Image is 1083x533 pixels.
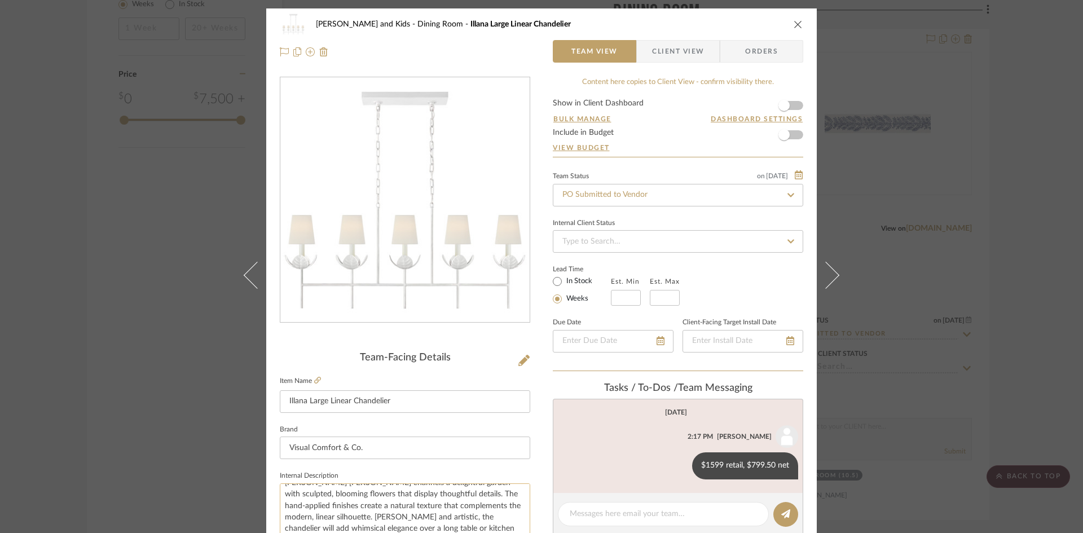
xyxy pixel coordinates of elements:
div: 2:17 PM [688,431,713,442]
label: Client-Facing Target Install Date [683,320,776,325]
label: In Stock [564,276,592,287]
label: Internal Description [280,473,338,479]
input: Enter Brand [280,437,530,459]
a: View Budget [553,143,803,152]
input: Enter Due Date [553,330,673,353]
span: Tasks / To-Dos / [604,383,678,393]
label: Lead Time [553,264,611,274]
label: Item Name [280,376,321,386]
span: Illana Large Linear Chandelier [470,20,571,28]
img: Remove from project [319,47,328,56]
label: Weeks [564,294,588,304]
label: Due Date [553,320,581,325]
div: 0 [280,78,530,323]
span: Client View [652,40,704,63]
input: Enter Item Name [280,390,530,413]
label: Brand [280,427,298,433]
button: Bulk Manage [553,114,612,124]
button: Dashboard Settings [710,114,803,124]
span: Team View [571,40,618,63]
div: Internal Client Status [553,221,615,226]
div: Team Status [553,174,589,179]
div: [PERSON_NAME] [717,431,772,442]
span: [DATE] [765,172,789,180]
img: user_avatar.png [776,425,798,448]
div: Team-Facing Details [280,352,530,364]
span: Dining Room [417,20,470,28]
div: team Messaging [553,382,803,395]
label: Est. Max [650,277,680,285]
input: Type to Search… [553,184,803,206]
span: [PERSON_NAME] and Kids [316,20,417,28]
div: Content here copies to Client View - confirm visibility there. [553,77,803,88]
input: Enter Install Date [683,330,803,353]
img: 6ebe9718-ac59-4f47-93b1-7675161dae47_48x40.jpg [280,13,307,36]
img: 6ebe9718-ac59-4f47-93b1-7675161dae47_436x436.jpg [283,78,527,323]
span: on [757,173,765,179]
mat-radio-group: Select item type [553,274,611,306]
span: Orders [733,40,790,63]
label: Est. Min [611,277,640,285]
div: $1599 retail, $799.50 net [692,452,798,479]
input: Type to Search… [553,230,803,253]
button: close [793,19,803,29]
div: [DATE] [665,408,687,416]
